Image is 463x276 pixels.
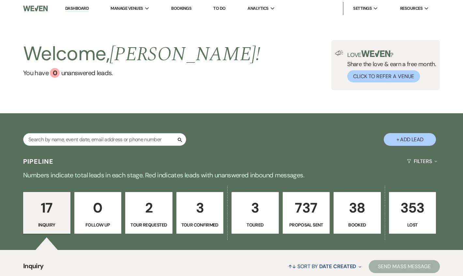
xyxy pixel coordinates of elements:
a: Dashboard [65,6,89,12]
p: Proposal Sent [287,221,326,228]
p: Tour Requested [129,221,168,228]
p: Toured [236,221,275,228]
a: 737Proposal Sent [283,192,330,234]
a: 0Follow Up [74,192,122,234]
span: [PERSON_NAME] ! [110,39,260,69]
span: Settings [353,5,372,12]
p: Love ? [347,50,436,58]
button: Click to Refer a Venue [347,70,420,82]
div: Share the love & earn a free month. [343,50,436,82]
img: weven-logo-green.svg [361,50,390,57]
span: Inquiry [23,261,44,275]
p: 3 [181,197,219,219]
button: Send Mass Message [369,260,440,273]
p: 353 [393,197,432,219]
button: + Add Lead [384,133,436,146]
div: 0 [50,68,60,78]
a: 3Toured [231,192,279,234]
img: Weven Logo [23,2,48,15]
span: Manage Venues [111,5,143,12]
button: Filters [404,153,440,170]
p: 2 [129,197,168,219]
a: Bookings [171,6,191,11]
img: loud-speaker-illustration.svg [335,50,343,56]
span: Date Created [319,263,356,270]
a: 17Inquiry [23,192,70,234]
a: To Do [213,6,225,11]
p: Booked [338,221,377,228]
p: Lost [393,221,432,228]
p: 38 [338,197,377,219]
a: You have 0 unanswered leads. [23,68,260,78]
a: 3Tour Confirmed [176,192,224,234]
p: Tour Confirmed [181,221,219,228]
a: 353Lost [389,192,436,234]
p: Follow Up [79,221,117,228]
p: 737 [287,197,326,219]
p: 3 [236,197,275,219]
h2: Welcome, [23,40,260,68]
a: 38Booked [334,192,381,234]
input: Search by name, event date, email address or phone number [23,133,186,146]
p: 17 [27,197,66,219]
h3: Pipeline [23,157,54,166]
span: Analytics [247,5,268,12]
button: Sort By Date Created [286,258,364,275]
span: Resources [400,5,423,12]
a: 2Tour Requested [125,192,172,234]
p: Inquiry [27,221,66,228]
p: 0 [79,197,117,219]
span: ↑↓ [288,263,296,270]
